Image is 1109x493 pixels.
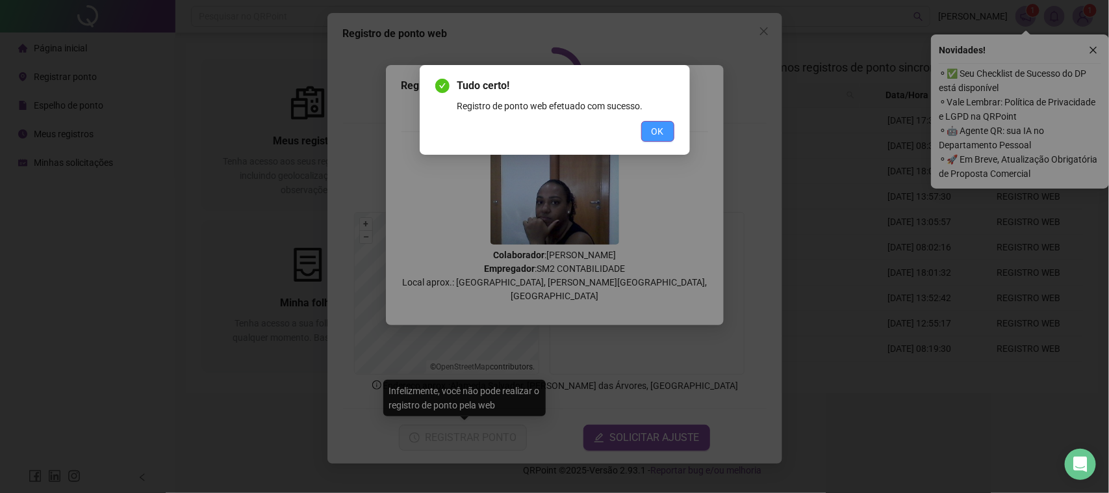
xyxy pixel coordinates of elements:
[435,79,450,93] span: check-circle
[641,121,674,142] button: OK
[1065,449,1096,480] div: Open Intercom Messenger
[457,78,674,94] span: Tudo certo!
[652,124,664,139] span: OK
[457,99,674,113] div: Registro de ponto web efetuado com sucesso.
